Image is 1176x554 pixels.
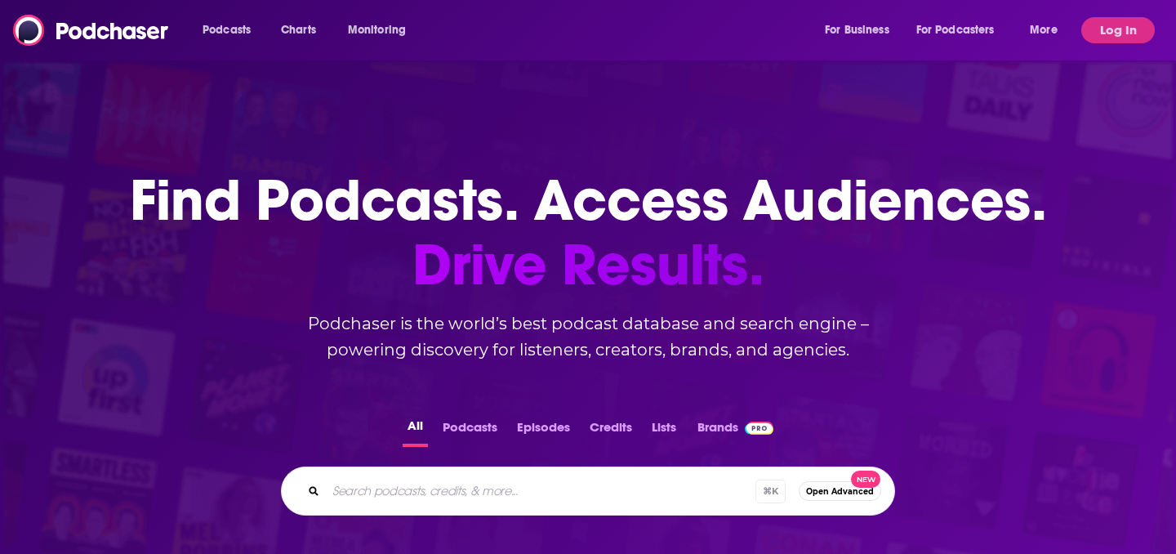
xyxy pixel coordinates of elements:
span: ⌘ K [755,480,786,503]
button: All [403,415,428,447]
h2: Podchaser is the world’s best podcast database and search engine – powering discovery for listene... [261,311,915,363]
span: Charts [281,19,316,42]
span: Monitoring [348,19,406,42]
button: open menu [1018,17,1078,43]
span: New [851,471,880,488]
button: open menu [336,17,427,43]
span: Podcasts [203,19,251,42]
button: Credits [585,415,637,447]
span: More [1030,19,1058,42]
img: Podchaser - Follow, Share and Rate Podcasts [13,15,170,46]
h1: Find Podcasts. Access Audiences. [130,168,1047,297]
a: Charts [270,17,326,43]
button: Podcasts [438,415,502,447]
button: Lists [647,415,681,447]
div: Search podcasts, credits, & more... [281,467,895,516]
span: Open Advanced [806,487,874,496]
input: Search podcasts, credits, & more... [326,478,755,504]
a: BrandsPodchaser Pro [697,415,773,447]
span: For Podcasters [916,19,995,42]
span: Drive Results. [130,233,1047,297]
img: Podchaser Pro [745,422,773,435]
button: Episodes [512,415,575,447]
button: open menu [813,17,910,43]
button: Log In [1081,17,1155,43]
button: Open AdvancedNew [799,481,881,501]
button: open menu [191,17,272,43]
span: For Business [825,19,889,42]
button: open menu [906,17,1018,43]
